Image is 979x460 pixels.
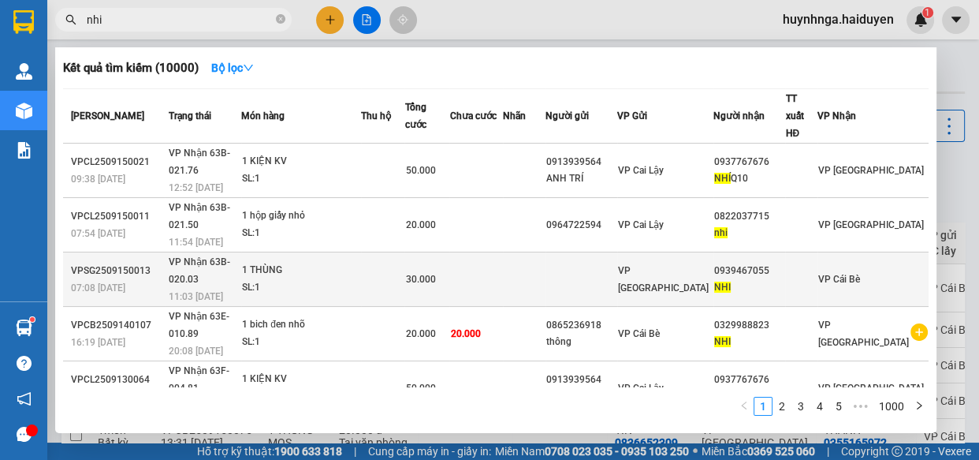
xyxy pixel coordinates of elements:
span: 50.000 [405,383,435,394]
span: right [914,401,924,410]
a: 1 [754,398,772,415]
span: VP [GEOGRAPHIC_DATA] [818,219,924,230]
div: SL: 1 [242,279,360,297]
button: left [735,397,754,416]
span: Người gửi [545,110,589,122]
div: 0939467055 [714,263,785,279]
div: VPCB2509140107 [71,317,164,334]
span: 20.000 [405,219,435,230]
span: VP Nhận 63F-004.81 [169,365,229,394]
a: 5 [830,398,847,415]
span: 11:03 [DATE] [169,291,223,302]
span: ••• [848,397,873,416]
span: message [17,427,32,442]
span: NHÍ [714,173,731,184]
li: 1 [754,397,772,416]
h3: Kết quả tìm kiếm ( 10000 ) [63,60,199,77]
div: 1 hộp giấy nhỏ [242,208,360,225]
span: VP Cai Lậy [618,165,664,176]
strong: Bộ lọc [211,62,254,74]
span: 16:19 [DATE] [71,337,125,348]
span: VP Cai Lậy [618,219,664,230]
span: VP Nhận 63B-021.76 [169,148,230,176]
div: 0937767676 [714,154,785,170]
li: 1000 [873,397,910,416]
div: 0865236918 [546,317,617,334]
button: Bộ lọcdown [199,55,266,80]
img: logo-vxr [13,10,34,34]
span: Người nhận [713,110,765,122]
span: 09:38 [DATE] [71,174,125,185]
li: Next 5 Pages [848,397,873,416]
span: Nhãn [503,110,526,122]
span: 20.000 [450,328,480,339]
span: VP [GEOGRAPHIC_DATA] [818,383,924,394]
div: VPCL2509130064 [71,372,164,388]
img: solution-icon [16,142,32,159]
span: VP Nhận 63B-021.50 [169,202,230,230]
div: VPCL2509150021 [71,154,164,170]
span: plus-circle [910,323,928,341]
span: Món hàng [241,110,285,122]
span: Tổng cước [404,102,426,130]
span: NHI [714,336,731,347]
div: 1 bich đen nhõ [242,316,360,334]
span: close-circle [276,14,285,24]
div: SL: 1 [242,225,360,242]
span: 20.000 [405,328,435,339]
sup: 1 [30,317,35,322]
span: VP [GEOGRAPHIC_DATA] [618,265,709,294]
li: 2 [772,397,791,416]
span: 07:54 [DATE] [71,228,125,239]
span: VP Cai Lậy [618,383,664,394]
a: 3 [792,398,810,415]
span: down [243,62,254,73]
div: 0937767676 [714,372,785,388]
span: close-circle [276,13,285,28]
li: 5 [829,397,848,416]
input: Tìm tên, số ĐT hoặc mã đơn [87,11,273,28]
a: 2 [773,398,791,415]
img: warehouse-icon [16,320,32,336]
div: 1 KIỆN KV [242,371,360,388]
div: Q10 [714,170,785,187]
span: VP Cái Bè [818,274,860,285]
div: 1 THÙNG [242,262,360,279]
div: VPSG2509150013 [71,263,164,279]
div: 0964722594 [546,217,617,234]
span: question-circle [17,356,32,371]
span: 12:52 [DATE] [169,182,223,193]
img: warehouse-icon [16,63,32,80]
img: warehouse-icon [16,103,32,119]
span: Trạng thái [169,110,211,122]
span: VP [GEOGRAPHIC_DATA] [818,165,924,176]
div: SL: 1 [242,170,360,188]
span: VP [GEOGRAPHIC_DATA] [818,320,909,348]
span: Chưa cước [449,110,496,122]
span: VP Nhận [817,110,856,122]
a: 1000 [874,398,909,415]
span: search [65,14,76,25]
span: Thu hộ [361,110,391,122]
span: 30.000 [405,274,435,285]
button: right [910,397,929,416]
span: VP Nhận 63B-020.03 [169,256,230,285]
li: Next Page [910,397,929,416]
div: 0913939564 [546,372,617,388]
span: 11:54 [DATE] [169,237,223,248]
span: [PERSON_NAME] [71,110,144,122]
span: nhi [714,227,728,238]
li: 4 [810,397,829,416]
div: 0329988823 [714,317,785,334]
span: VP Gửi [617,110,647,122]
span: NHI [714,282,731,293]
li: Previous Page [735,397,754,416]
div: thông [546,334,617,350]
span: VP Nhận 63E-010.89 [169,311,229,339]
a: 4 [811,398,828,415]
span: 50.000 [405,165,435,176]
span: 07:08 [DATE] [71,282,125,294]
div: 0913939564 [546,154,617,170]
div: 1 KIỆN KV [242,153,360,170]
